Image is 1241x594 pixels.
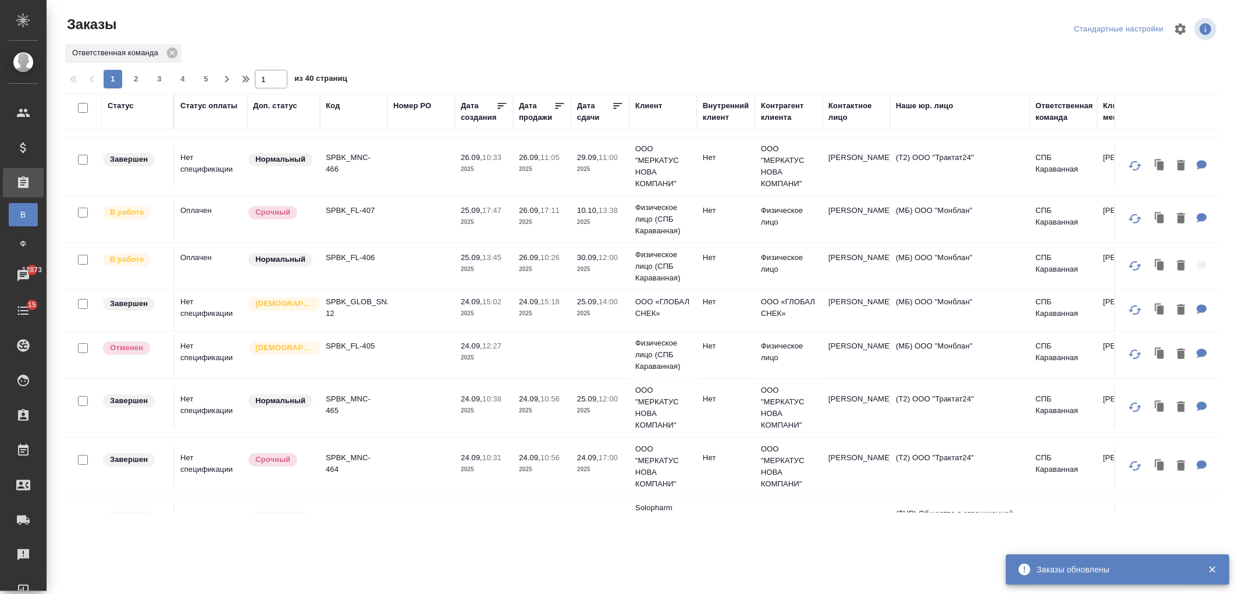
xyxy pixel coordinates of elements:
[255,207,290,218] p: Срочный
[9,203,38,226] a: В
[761,205,817,228] p: Физическое лицо
[175,290,247,331] td: Нет спецификации
[1030,199,1097,240] td: СПБ Караванная
[1030,146,1097,187] td: СПБ Караванная
[255,342,314,354] p: [DEMOGRAPHIC_DATA]
[519,453,541,462] p: 24.09,
[519,253,541,262] p: 26.09,
[761,296,817,319] p: ООО «ГЛОБАЛ СНЕК»
[519,512,541,521] p: 23.09,
[253,100,297,112] div: Доп. статус
[519,308,566,319] p: 2025
[635,296,691,319] p: ООО «ГЛОБАЛ СНЕК»
[1200,564,1224,575] button: Закрыть
[1149,454,1171,478] button: Клонировать
[703,393,749,405] p: Нет
[1121,452,1149,480] button: Обновить
[461,163,507,175] p: 2025
[1121,252,1149,280] button: Обновить
[102,511,168,527] div: Выставляет КМ при направлении счета или после выполнения всех работ/сдачи заказа клиенту. Окончат...
[577,297,599,306] p: 25.09,
[110,342,143,354] p: Отменен
[1149,343,1171,367] button: Клонировать
[1121,393,1149,421] button: Обновить
[102,452,168,468] div: Выставляет КМ при направлении счета или после выполнения всех работ/сдачи заказа клиенту. Окончат...
[482,394,502,403] p: 10:38
[1167,15,1194,43] span: Настроить таблицу
[519,100,554,123] div: Дата продажи
[1097,199,1165,240] td: [PERSON_NAME]
[102,393,168,409] div: Выставляет КМ при направлении счета или после выполнения всех работ/сдачи заказа клиенту. Окончат...
[703,452,749,464] p: Нет
[1149,254,1171,278] button: Клонировать
[1097,505,1165,546] td: [PERSON_NAME]
[1037,564,1190,575] div: Заказы обновлены
[1097,446,1165,487] td: [PERSON_NAME]
[1097,246,1165,287] td: [PERSON_NAME]
[1171,343,1191,367] button: Удалить
[1194,18,1219,40] span: Посмотреть информацию
[890,199,1030,240] td: (МБ) ООО "Монблан"
[21,299,43,311] span: 15
[173,73,192,85] span: 4
[761,340,817,364] p: Физическое лицо
[519,264,566,275] p: 2025
[150,70,169,88] button: 3
[1036,100,1093,123] div: Ответственная команда
[703,100,749,123] div: Внутренний клиент
[890,146,1030,187] td: (Т2) ООО "Трактат24"
[519,206,541,215] p: 26.09,
[541,297,560,306] p: 15:18
[890,446,1030,487] td: (Т2) ООО "Трактат24"
[247,205,314,220] div: Выставляется автоматически, если на указанный объем услуг необходимо больше времени в стандартном...
[599,512,618,521] p: 12:00
[110,298,148,310] p: Завершен
[102,152,168,168] div: Выставляет КМ при направлении счета или после выполнения всех работ/сдачи заказа клиенту. Окончат...
[3,296,44,325] a: 15
[72,47,162,59] p: Ответственная команда
[482,453,502,462] p: 10:31
[1121,511,1149,539] button: Обновить
[577,405,624,417] p: 2025
[482,342,502,350] p: 12:27
[127,70,145,88] button: 2
[1149,207,1171,231] button: Клонировать
[1121,340,1149,368] button: Обновить
[197,73,215,85] span: 5
[1030,335,1097,375] td: СПБ Караванная
[761,511,817,522] p: ООО «Гротекс»
[823,146,890,187] td: [PERSON_NAME]
[823,387,890,428] td: [PERSON_NAME]
[1171,298,1191,322] button: Удалить
[541,253,560,262] p: 10:26
[519,216,566,228] p: 2025
[577,100,612,123] div: Дата сдачи
[703,296,749,308] p: Нет
[461,216,507,228] p: 2025
[461,308,507,319] p: 2025
[247,296,314,312] div: Выставляется автоматически для первых 3 заказов нового контактного лица. Особое внимание
[577,163,624,175] p: 2025
[635,443,691,490] p: ООО "МЕРКАТУС НОВА КОМПАНИ"
[828,100,884,123] div: Контактное лицо
[519,163,566,175] p: 2025
[110,154,148,165] p: Завершен
[175,199,247,240] td: Оплачен
[326,152,382,175] p: SPBK_MNC-466
[255,454,290,465] p: Срочный
[175,246,247,287] td: Оплачен
[577,308,624,319] p: 2025
[703,152,749,163] p: Нет
[577,206,599,215] p: 10.10,
[326,100,340,112] div: Код
[890,335,1030,375] td: (МБ) ООО "Монблан"
[197,70,215,88] button: 5
[1171,154,1191,178] button: Удалить
[635,143,691,190] p: ООО "МЕРКАТУС НОВА КОМПАНИ"
[599,297,618,306] p: 14:00
[461,352,507,364] p: 2025
[519,394,541,403] p: 24.09,
[326,393,382,417] p: SPBK_MNC-465
[482,206,502,215] p: 17:47
[1030,246,1097,287] td: СПБ Караванная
